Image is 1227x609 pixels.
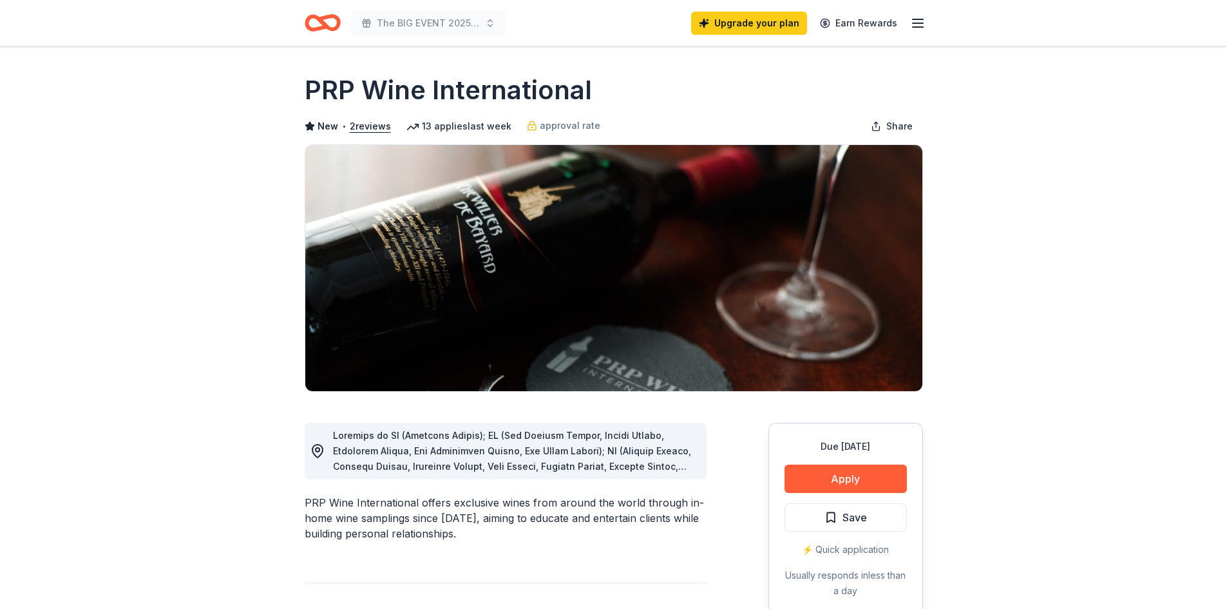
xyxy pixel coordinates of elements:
[691,12,807,35] a: Upgrade your plan
[861,113,923,139] button: Share
[305,8,341,38] a: Home
[886,119,913,134] span: Share
[785,568,907,599] div: Usually responds in less than a day
[842,509,867,526] span: Save
[305,145,922,391] img: Image for PRP Wine International
[305,72,592,108] h1: PRP Wine International
[318,119,338,134] span: New
[527,118,600,133] a: approval rate
[785,465,907,493] button: Apply
[406,119,511,134] div: 13 applies last week
[350,119,391,134] button: 2reviews
[377,15,480,31] span: The BIG EVENT 2025 Fundraiser
[540,118,600,133] span: approval rate
[785,503,907,532] button: Save
[812,12,905,35] a: Earn Rewards
[785,542,907,557] div: ⚡️ Quick application
[351,10,506,36] button: The BIG EVENT 2025 Fundraiser
[305,495,707,541] div: PRP Wine International offers exclusive wines from around the world through in-home wine sampling...
[341,121,346,131] span: •
[785,439,907,454] div: Due [DATE]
